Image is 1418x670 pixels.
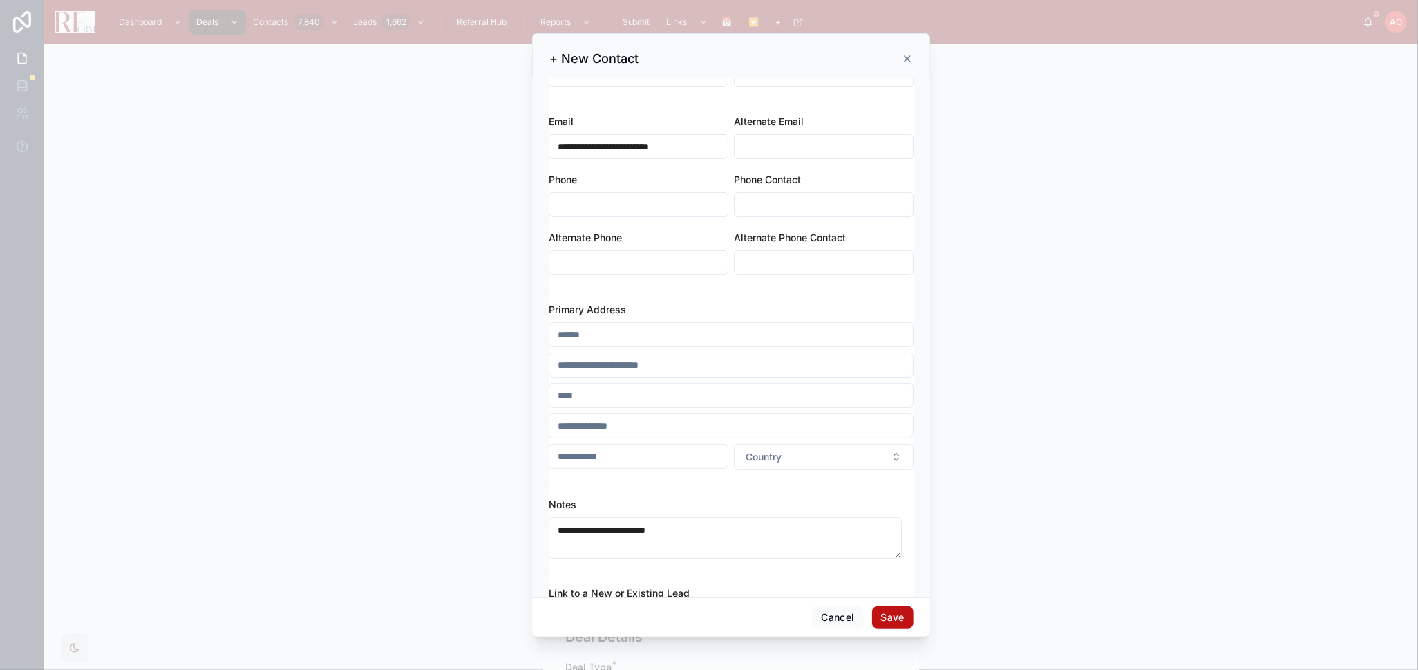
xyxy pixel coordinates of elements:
span: Alternate Email [734,115,804,127]
span: Notes [549,499,576,510]
button: Cancel [812,606,863,629]
span: Email [549,115,574,127]
span: Phone [549,174,577,185]
span: Primary Address [549,304,626,315]
button: Select Button [734,444,914,470]
span: Phone Contact [734,174,801,185]
span: Alternate Phone Contact [734,232,846,243]
span: Link to a New or Existing Lead [549,587,690,599]
span: Alternate Phone [549,232,622,243]
span: Country [746,450,782,464]
button: Save [872,606,914,629]
h3: + New Contact [549,50,639,67]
